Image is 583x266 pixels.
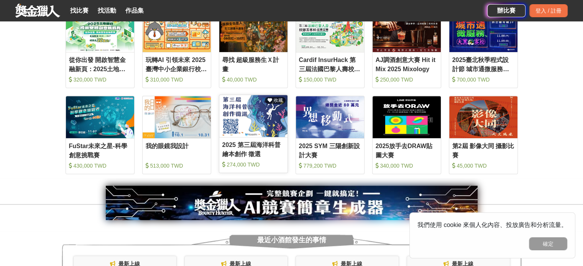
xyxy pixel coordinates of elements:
[452,142,514,159] div: 第2屆 影像大同 攝影比賽
[452,162,514,170] div: 45,000 TWD
[299,55,361,73] div: Cardif InsurHack 第三屆法國巴黎人壽校園黑客松商業競賽
[222,55,284,73] div: 尋找 超級服務生Ｘ計畫
[296,96,364,138] img: Cover Image
[219,95,287,137] img: Cover Image
[449,10,518,88] a: Cover Image2025臺北秋季程式設計節 城市通微服務大黑客松 700,000 TWD
[452,55,514,73] div: 2025臺北秋季程式設計節 城市通微服務大黑客松
[529,4,568,17] div: 登入 / 註冊
[296,10,365,88] a: Cover ImageCardif InsurHack 第三屆法國巴黎人壽校園黑客松商業競賽 150,000 TWD
[69,55,131,73] div: 從你出發 開啟智慧金融新頁：2025土地銀行校園金融創意挑戰賽
[143,96,211,138] img: Cover Image
[529,237,567,250] button: 確定
[219,10,288,88] a: Cover Image尋找 超級服務生Ｘ計畫 40,000 TWD
[449,96,518,174] a: Cover Image第2屆 影像大同 攝影比賽 45,000 TWD
[146,142,208,159] div: 我的眼鏡我設計
[106,186,478,220] img: e66c81bb-b616-479f-8cf1-2a61d99b1888.jpg
[296,96,365,174] a: Cover Image2025 SYM 三陽創新設計大賽 779,200 TWD
[373,10,441,52] img: Cover Image
[373,96,441,138] img: Cover Image
[376,76,438,83] div: 250,000 TWD
[372,10,441,88] a: Cover ImageAJ調酒創意大賽 Hit it Mix 2025 Mixology 250,000 TWD
[142,96,211,174] a: Cover Image我的眼鏡我設計 513,000 TWD
[219,10,287,52] img: Cover Image
[299,162,361,170] div: 779,200 TWD
[296,10,364,52] img: Cover Image
[66,96,134,138] img: Cover Image
[487,4,526,17] a: 辦比賽
[69,142,131,159] div: FuStar未來之星-科學創意挑戰賽
[452,76,514,83] div: 700,000 TWD
[299,76,361,83] div: 150,000 TWD
[219,95,288,173] a: Cover Image 收藏2025 第三屆海洋科普繪本創作 徵選 274,000 TWD
[376,142,438,159] div: 2025放手去DRAW貼圖大賽
[222,76,284,83] div: 40,000 TWD
[69,76,131,83] div: 320,000 TWD
[272,98,282,103] span: 收藏
[95,5,119,16] a: 找活動
[67,5,92,16] a: 找比賽
[69,162,131,170] div: 430,000 TWD
[257,232,326,248] span: 最近小酒館發生的事情
[146,55,208,73] div: 玩轉AI 引領未來 2025臺灣中小企業銀行校園金融科技創意挑戰賽
[142,10,211,88] a: Cover Image玩轉AI 引領未來 2025臺灣中小企業銀行校園金融科技創意挑戰賽 310,000 TWD
[376,162,438,170] div: 340,000 TWD
[222,161,284,168] div: 274,000 TWD
[66,10,134,52] img: Cover Image
[146,162,208,170] div: 513,000 TWD
[143,10,211,52] img: Cover Image
[66,96,135,174] a: Cover ImageFuStar未來之星-科學創意挑戰賽 430,000 TWD
[372,96,441,174] a: Cover Image2025放手去DRAW貼圖大賽 340,000 TWD
[66,10,135,88] a: Cover Image從你出發 開啟智慧金融新頁：2025土地銀行校園金融創意挑戰賽 320,000 TWD
[122,5,147,16] a: 作品集
[449,10,517,52] img: Cover Image
[222,140,284,158] div: 2025 第三屆海洋科普繪本創作 徵選
[376,55,438,73] div: AJ調酒創意大賽 Hit it Mix 2025 Mixology
[449,96,517,138] img: Cover Image
[146,76,208,83] div: 310,000 TWD
[299,142,361,159] div: 2025 SYM 三陽創新設計大賽
[417,222,567,228] span: 我們使用 cookie 來個人化內容、投放廣告和分析流量。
